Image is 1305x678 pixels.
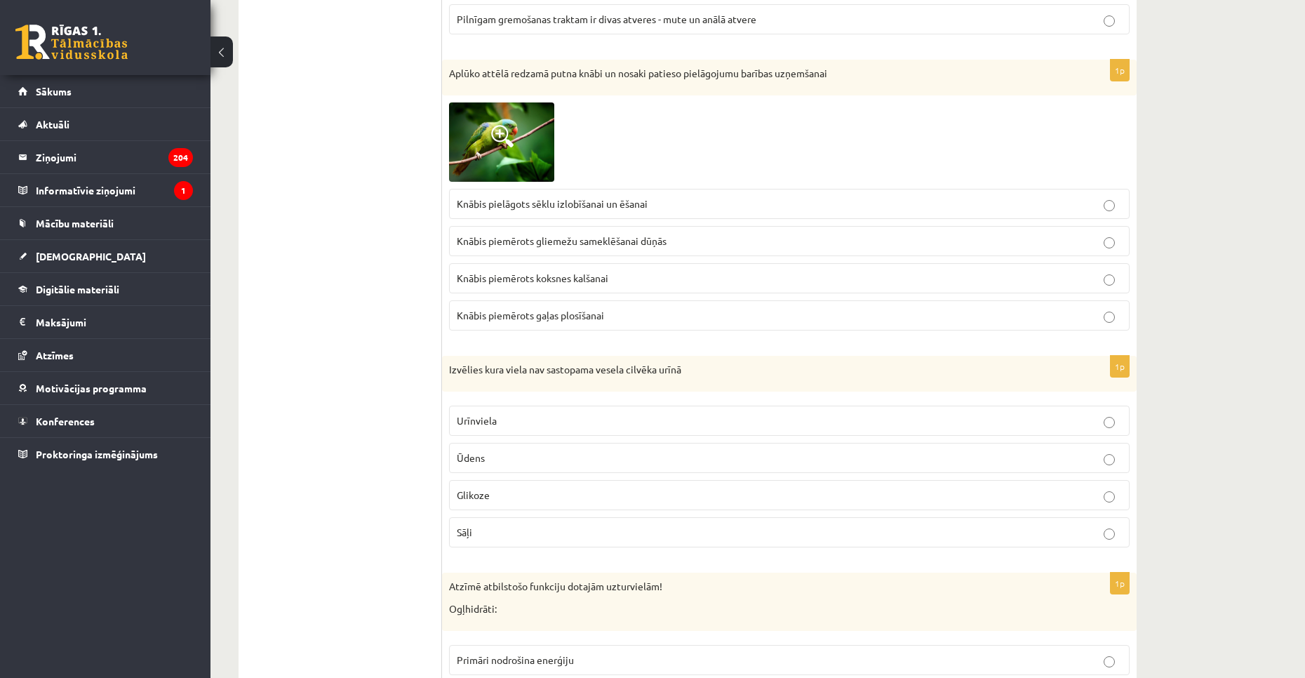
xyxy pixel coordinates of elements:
[18,405,193,437] a: Konferences
[174,181,193,200] i: 1
[1110,355,1130,378] p: 1p
[1104,656,1115,667] input: Primāri nodrošina enerģiju
[36,174,193,206] legend: Informatīvie ziņojumi
[36,415,95,427] span: Konferences
[1104,529,1115,540] input: Sāļi
[457,309,604,321] span: Knābis piemērots gaļas plosīšanai
[457,414,497,427] span: Urīnviela
[1104,417,1115,428] input: Urīnviela
[18,438,193,470] a: Proktoringa izmēģinājums
[36,382,147,394] span: Motivācijas programma
[1104,200,1115,211] input: Knābis pielāgots sēklu izlobīšanai un ēšanai
[1110,59,1130,81] p: 1p
[457,13,756,25] span: Pilnīgam gremošanas traktam ir divas atveres - mute un anālā atvere
[36,349,74,361] span: Atzīmes
[449,363,1059,377] p: Izvēlies kura viela nav sastopama vesela cilvēka urīnā
[1110,572,1130,594] p: 1p
[36,85,72,98] span: Sākums
[18,306,193,338] a: Maksājumi
[15,25,128,60] a: Rīgas 1. Tālmācības vidusskola
[457,526,472,538] span: Sāļi
[36,118,69,131] span: Aktuāli
[449,102,554,181] img: 1.jpg
[1104,15,1115,27] input: Pilnīgam gremošanas traktam ir divas atveres - mute un anālā atvere
[1104,454,1115,465] input: Ūdens
[18,75,193,107] a: Sākums
[18,273,193,305] a: Digitālie materiāli
[457,653,574,666] span: Primāri nodrošina enerģiju
[36,306,193,338] legend: Maksājumi
[18,141,193,173] a: Ziņojumi204
[449,67,1059,81] p: Aplūko attēlā redzamā putna knābi un nosaki patieso pielāgojumu barības uzņemšanai
[1104,274,1115,286] input: Knābis piemērots koksnes kalšanai
[1104,491,1115,503] input: Glikoze
[449,580,1059,594] p: Atzīmē atbilstošo funkciju dotajām uzturvielām!
[18,240,193,272] a: [DEMOGRAPHIC_DATA]
[18,207,193,239] a: Mācību materiāli
[457,451,485,464] span: Ūdens
[18,174,193,206] a: Informatīvie ziņojumi1
[449,602,1059,616] p: Ogļhidrāti:
[457,488,490,501] span: Glikoze
[18,372,193,404] a: Motivācijas programma
[1104,237,1115,248] input: Knābis piemērots gliemežu sameklēšanai dūņās
[1104,312,1115,323] input: Knābis piemērots gaļas plosīšanai
[18,339,193,371] a: Atzīmes
[36,217,114,230] span: Mācību materiāli
[36,283,119,295] span: Digitālie materiāli
[457,272,608,284] span: Knābis piemērots koksnes kalšanai
[36,250,146,262] span: [DEMOGRAPHIC_DATA]
[457,234,667,247] span: Knābis piemērots gliemežu sameklēšanai dūņās
[36,141,193,173] legend: Ziņojumi
[168,148,193,167] i: 204
[18,108,193,140] a: Aktuāli
[36,448,158,460] span: Proktoringa izmēģinājums
[457,197,648,210] span: Knābis pielāgots sēklu izlobīšanai un ēšanai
